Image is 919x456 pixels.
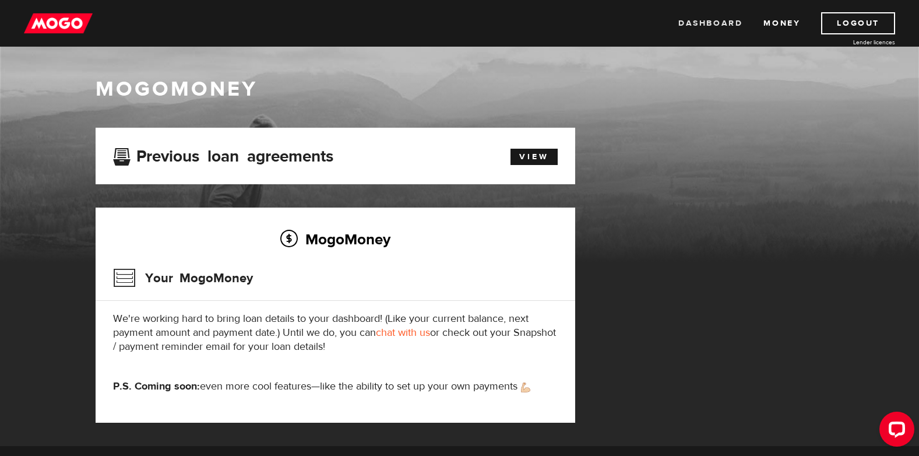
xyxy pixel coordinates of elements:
img: strong arm emoji [521,383,530,392]
h3: Previous loan agreements [113,147,333,162]
strong: P.S. Coming soon: [113,380,200,393]
a: chat with us [376,326,430,339]
a: Money [763,12,800,34]
h3: Your MogoMoney [113,263,253,293]
p: even more cool features—like the ability to set up your own payments [113,380,558,394]
h2: MogoMoney [113,227,558,251]
a: View [510,149,558,165]
p: We're working hard to bring loan details to your dashboard! (Like your current balance, next paym... [113,312,558,354]
a: Logout [821,12,895,34]
img: mogo_logo-11ee424be714fa7cbb0f0f49df9e16ec.png [24,12,93,34]
a: Lender licences [808,38,895,47]
h1: MogoMoney [96,77,824,101]
iframe: LiveChat chat widget [870,407,919,456]
a: Dashboard [678,12,742,34]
